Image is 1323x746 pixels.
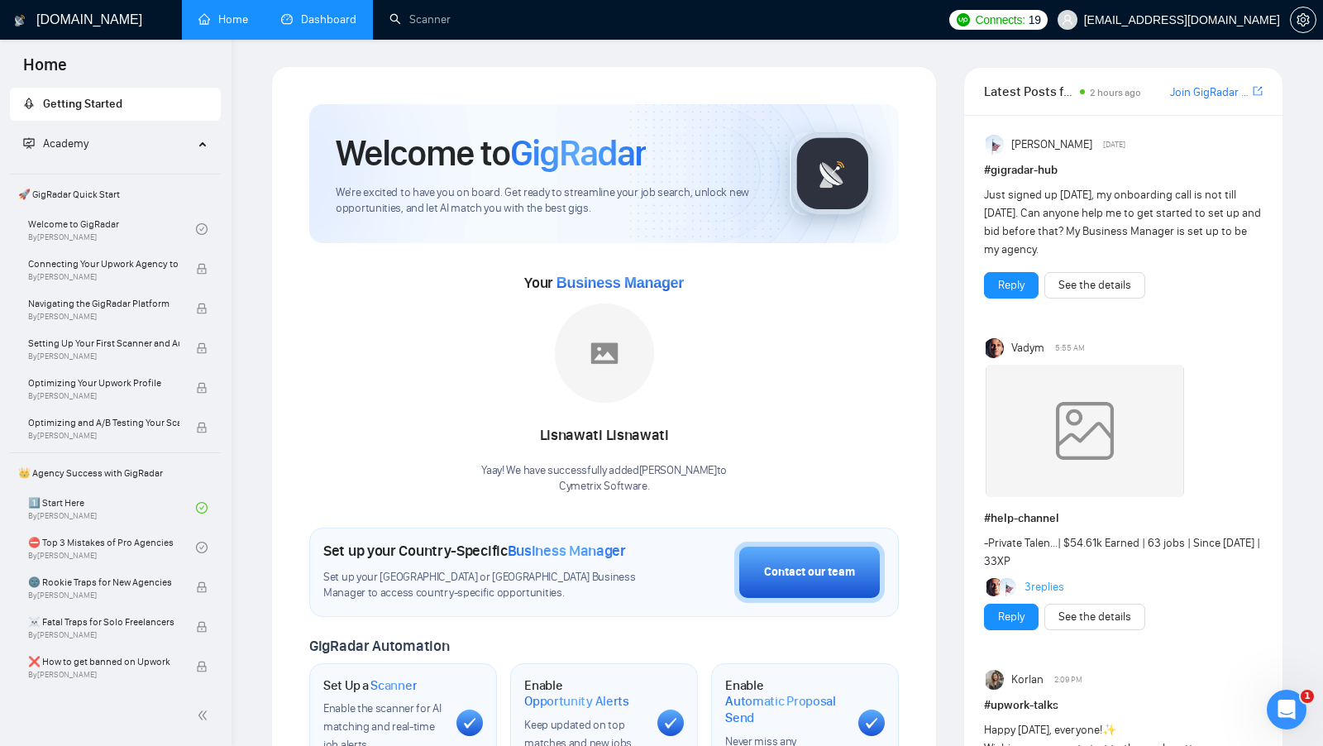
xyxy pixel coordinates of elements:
span: 👑 Agency Success with GigRadar [12,457,219,490]
a: ⛔ Top 3 Mistakes of Pro AgenciesBy[PERSON_NAME] [28,529,196,566]
span: 2 hours ago [1090,87,1141,98]
span: Optimizing and A/B Testing Your Scanner for Better Results [28,414,179,431]
span: Academy [23,136,88,151]
a: 1️⃣ Start HereBy[PERSON_NAME] [28,490,196,526]
span: export [1253,84,1263,98]
span: check-circle [196,502,208,514]
span: 1 [1301,690,1314,703]
span: By [PERSON_NAME] [28,630,179,640]
span: We're excited to have you on board. Get ready to streamline your job search, unlock new opportuni... [336,185,763,217]
button: setting [1290,7,1316,33]
a: export [1253,84,1263,99]
a: See the details [1058,276,1131,294]
span: double-left [197,707,213,724]
span: Latest Posts from the GigRadar Community [984,81,1074,102]
iframe: Intercom live chat [1267,690,1306,729]
span: lock [196,382,208,394]
span: 19 [1029,11,1041,29]
a: homeHome [198,12,248,26]
span: GigRadar [510,131,646,175]
span: ❌ How to get banned on Upwork [28,653,179,670]
span: Your [524,274,684,292]
span: check-circle [196,223,208,235]
span: Business Manager [556,275,684,291]
span: By [PERSON_NAME] [28,431,179,441]
div: Lisnawati Lisnawati [481,422,727,450]
span: lock [196,661,208,672]
span: fund-projection-screen [23,137,35,149]
button: See the details [1044,272,1145,299]
span: Business Manager [508,542,626,560]
span: By [PERSON_NAME] [28,591,179,600]
a: dashboardDashboard [281,12,356,26]
span: lock [196,581,208,593]
h1: # upwork-talks [984,696,1263,715]
button: Reply [984,272,1039,299]
span: 🚀 GigRadar Quick Start [12,178,219,211]
span: By [PERSON_NAME] [28,272,179,282]
span: Academy [43,136,88,151]
a: 3replies [1024,579,1064,595]
span: ✨ [1102,723,1116,737]
h1: Enable [524,677,644,710]
span: lock [196,303,208,314]
img: gigradar-logo.png [791,132,874,215]
span: check-circle [196,542,208,553]
span: By [PERSON_NAME] [28,312,179,322]
span: user [1062,14,1073,26]
img: placeholder.png [555,304,654,403]
span: Home [10,53,80,88]
img: weqQh+iSagEgQAAAABJRU5ErkJggg== [986,365,1184,497]
span: - | $54.61k Earned | 63 jobs | Since [DATE] | 33XP [984,536,1260,568]
h1: Set Up a [323,677,417,694]
h1: # gigradar-hub [984,161,1263,179]
span: 🌚 Rookie Traps for New Agencies [28,574,179,591]
button: Contact our team [734,542,885,603]
p: Cymetrix Software . [481,479,727,495]
a: Join GigRadar Slack Community [1170,84,1249,102]
span: lock [196,263,208,275]
img: upwork-logo.png [957,13,970,26]
span: By [PERSON_NAME] [28,351,179,361]
a: Reply [998,608,1024,626]
a: Private Talen... [988,536,1058,550]
img: Anisuzzaman Khan [986,135,1005,155]
a: setting [1290,13,1316,26]
h1: Welcome to [336,131,646,175]
h1: # help-channel [984,509,1263,528]
h1: Enable [725,677,845,726]
span: Connecting Your Upwork Agency to GigRadar [28,256,179,272]
span: [DATE] [1103,137,1125,152]
span: 5:55 AM [1055,341,1085,356]
span: Just signed up [DATE], my onboarding call is not till [DATE]. Can anyone help me to get started t... [984,188,1261,256]
span: [PERSON_NAME] [1011,136,1092,154]
span: Korlan [1011,671,1044,689]
span: GigRadar Automation [309,637,449,655]
span: Scanner [370,677,417,694]
div: Contact our team [764,563,855,581]
img: Korlan [986,670,1005,690]
span: lock [196,342,208,354]
span: Automatic Proposal Send [725,693,845,725]
a: Welcome to GigRadarBy[PERSON_NAME] [28,211,196,247]
span: Vadym [1011,339,1044,357]
a: searchScanner [389,12,451,26]
span: By [PERSON_NAME] [28,670,179,680]
span: setting [1291,13,1316,26]
span: Opportunity Alerts [524,693,629,710]
button: Reply [984,604,1039,630]
span: lock [196,422,208,433]
button: See the details [1044,604,1145,630]
img: Anisuzzaman Khan [1000,578,1018,596]
img: Vadym [986,338,1005,358]
span: Connects: [975,11,1024,29]
span: 2:09 PM [1054,672,1082,687]
li: Getting Started [10,88,221,121]
div: Yaay! We have successfully added [PERSON_NAME] to [481,463,727,495]
img: logo [14,7,26,34]
span: ☠️ Fatal Traps for Solo Freelancers [28,614,179,630]
span: Optimizing Your Upwork Profile [28,375,179,391]
span: lock [196,621,208,633]
h1: Set up your Country-Specific [323,542,626,560]
span: Getting Started [43,97,122,111]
